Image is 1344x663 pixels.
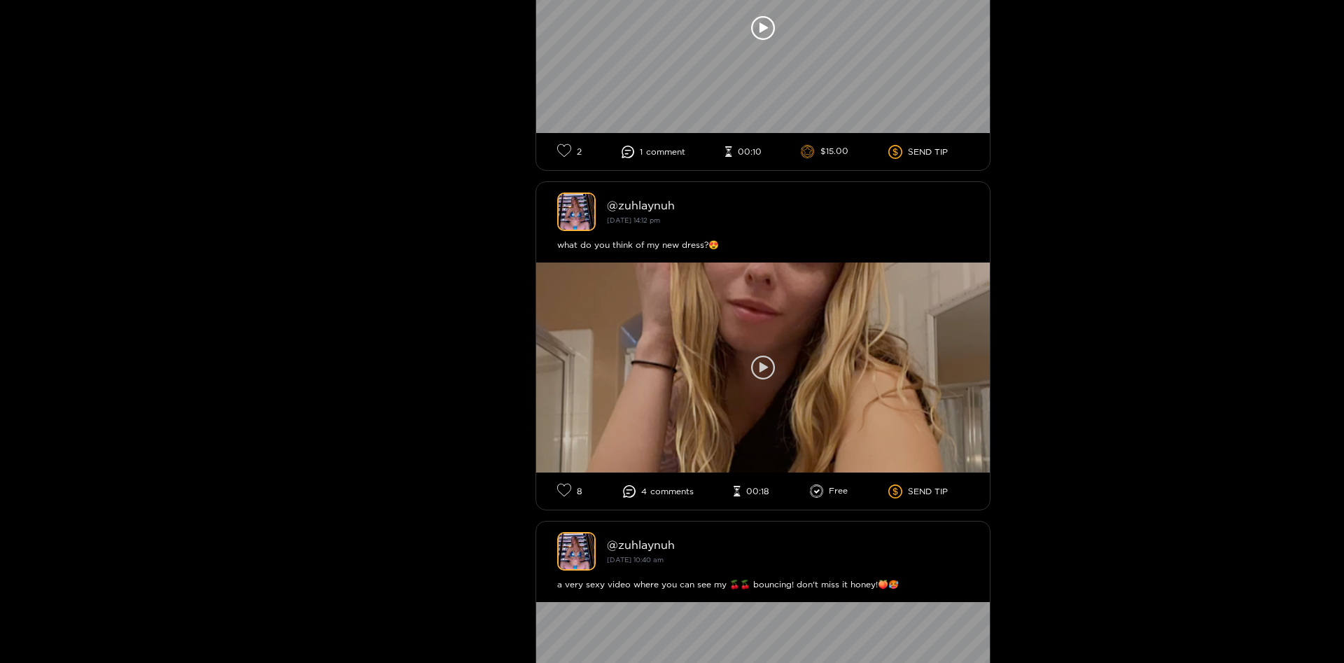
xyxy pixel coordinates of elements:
[888,145,948,159] li: SEND TIP
[888,145,908,159] span: dollar
[607,538,969,551] div: @ zuhlaynuh
[607,199,969,211] div: @ zuhlaynuh
[888,484,908,498] span: dollar
[650,487,694,496] span: comment s
[557,483,582,499] li: 8
[801,145,848,159] li: $15.00
[607,556,664,564] small: [DATE] 10:40 am
[888,484,948,498] li: SEND TIP
[623,485,694,498] li: 4
[557,144,582,160] li: 2
[557,578,969,592] div: a very sexy video where you can see my 🍒🍒 bouncing! don't miss it honey!🍑🥵
[646,147,685,157] span: comment
[725,146,762,158] li: 00:10
[622,146,685,158] li: 1
[734,486,769,497] li: 00:18
[810,484,848,498] li: Free
[557,238,969,252] div: what do you think of my new dress?😍
[557,532,596,571] img: zuhlaynuh
[607,216,660,224] small: [DATE] 14:12 pm
[557,193,596,231] img: zuhlaynuh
